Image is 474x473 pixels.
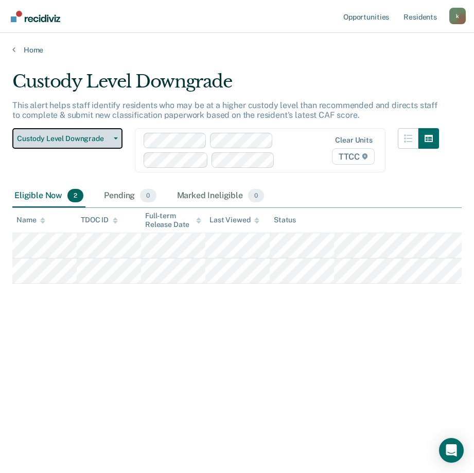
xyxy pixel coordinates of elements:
[67,189,83,202] span: 2
[16,216,45,224] div: Name
[175,185,267,207] div: Marked Ineligible0
[449,8,466,24] button: Profile dropdown button
[12,71,439,100] div: Custody Level Downgrade
[449,8,466,24] div: k
[102,185,158,207] div: Pending0
[274,216,296,224] div: Status
[12,128,122,149] button: Custody Level Downgrade
[335,136,373,145] div: Clear units
[140,189,156,202] span: 0
[12,45,462,55] a: Home
[332,148,375,165] span: TTCC
[11,11,60,22] img: Recidiviz
[81,216,118,224] div: TDOC ID
[209,216,259,224] div: Last Viewed
[12,185,85,207] div: Eligible Now2
[12,100,437,120] p: This alert helps staff identify residents who may be at a higher custody level than recommended a...
[439,438,464,463] div: Open Intercom Messenger
[248,189,264,202] span: 0
[145,212,201,229] div: Full-term Release Date
[17,134,110,143] span: Custody Level Downgrade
